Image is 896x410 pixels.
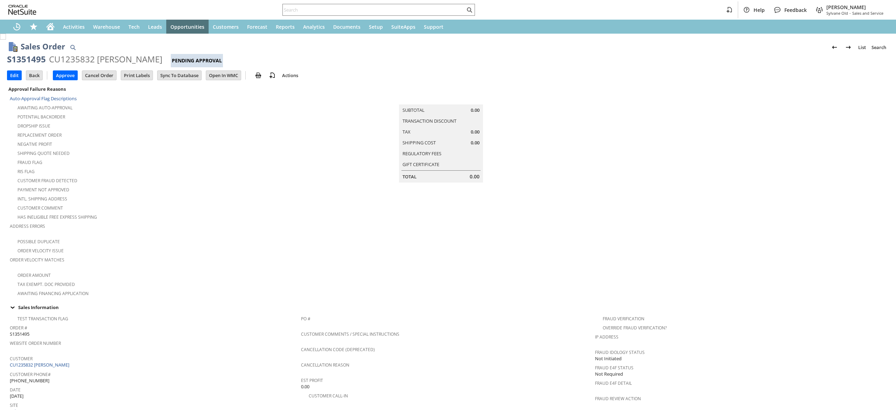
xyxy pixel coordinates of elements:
a: Has Ineligible Free Express Shipping [17,214,97,220]
svg: Home [46,22,55,31]
td: Sales Information [7,303,889,312]
span: [PHONE_NUMBER] [10,377,49,384]
span: Customers [213,23,239,30]
a: Fraud E4F Status [595,365,633,371]
span: Activities [63,23,85,30]
a: Date [10,387,21,393]
a: Regulatory Fees [402,150,441,157]
a: Subtotal [402,107,425,113]
span: SuiteApps [391,23,415,30]
span: Sylvane Old [826,11,848,16]
a: Support [420,20,448,34]
a: Gift Certificate [402,161,439,168]
a: Dropship Issue [17,123,50,129]
a: Fraud Review Action [595,396,641,402]
a: Reports [272,20,299,34]
a: Home [42,20,59,34]
a: Customer [10,356,33,362]
a: Fraud Idology Status [595,349,645,355]
a: Tech [124,20,144,34]
a: Override Fraud Verification? [603,325,667,331]
a: Auto-Approval Flag Descriptions [10,95,77,102]
a: Recent Records [8,20,25,34]
span: - [849,11,851,16]
div: Pending Approval [171,54,223,67]
div: CU1235832 [PERSON_NAME] [49,54,162,65]
a: Cancellation Code (deprecated) [301,347,375,353]
svg: Search [465,6,474,14]
a: Customer Fraud Detected [17,178,77,184]
a: Fraud E4F Detail [595,380,632,386]
div: Approval Failure Reasons [7,84,298,94]
a: Website Order Number [10,340,61,346]
input: Back [26,71,42,80]
a: Cancellation Reason [301,362,349,368]
a: Possible Duplicate [17,239,60,245]
span: 0.00 [471,107,479,114]
img: Quick Find [69,43,77,52]
span: Tech [128,23,140,30]
a: Actions [279,72,301,78]
a: SuiteApps [387,20,420,34]
a: Order # [10,325,27,331]
span: 0.00 [470,173,479,180]
span: 0.00 [471,129,479,135]
caption: Summary [399,93,483,104]
span: Feedback [784,7,807,13]
a: Leads [144,20,166,34]
a: Documents [329,20,365,34]
a: Customer Comment [17,205,63,211]
span: Support [424,23,443,30]
a: Test Transaction Flag [17,316,68,322]
h1: Sales Order [21,41,65,52]
input: Open In WMC [206,71,241,80]
a: Fraud Flag [17,159,42,165]
a: Replacement Order [17,132,62,138]
a: PO # [301,316,310,322]
a: Forecast [243,20,272,34]
a: Analytics [299,20,329,34]
a: Tax [402,129,411,135]
span: Not Required [595,371,623,377]
span: Leads [148,23,162,30]
a: CU1235832 [PERSON_NAME] [10,362,71,368]
a: RIS flag [17,169,35,175]
span: Warehouse [93,23,120,30]
a: Negative Profit [17,141,52,147]
a: Customer Phone# [10,371,51,377]
span: Forecast [247,23,267,30]
a: Awaiting Auto-Approval [17,105,72,111]
a: Shipping Cost [402,139,436,146]
img: add-record.svg [268,71,276,80]
a: List [855,42,869,53]
a: Shipping Quote Needed [17,150,70,156]
span: 0.00 [471,139,479,146]
a: Opportunities [166,20,209,34]
img: print.svg [254,71,262,80]
div: Shortcuts [25,20,42,34]
a: Setup [365,20,387,34]
a: Transaction Discount [402,118,456,124]
span: Reports [276,23,295,30]
a: Order Velocity Issue [17,248,64,254]
span: Setup [369,23,383,30]
a: Intl. Shipping Address [17,196,67,202]
span: Analytics [303,23,325,30]
a: Address Errors [10,223,45,229]
a: Site [10,402,18,408]
a: Awaiting Financing Application [17,291,89,296]
a: Potential Backorder [17,114,65,120]
input: Sync To Database [157,71,201,80]
span: Documents [333,23,360,30]
a: Customer Comments / Special Instructions [301,331,399,337]
input: Edit [7,71,21,80]
a: Search [869,42,889,53]
a: Tax Exempt. Doc Provided [17,281,75,287]
svg: Shortcuts [29,22,38,31]
div: Sales Information [7,303,886,312]
a: Payment not approved [17,187,69,193]
span: Sales and Service [852,11,883,16]
a: Customer Call-in [309,393,348,399]
img: Next [844,43,853,52]
a: Fraud Verification [603,316,644,322]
